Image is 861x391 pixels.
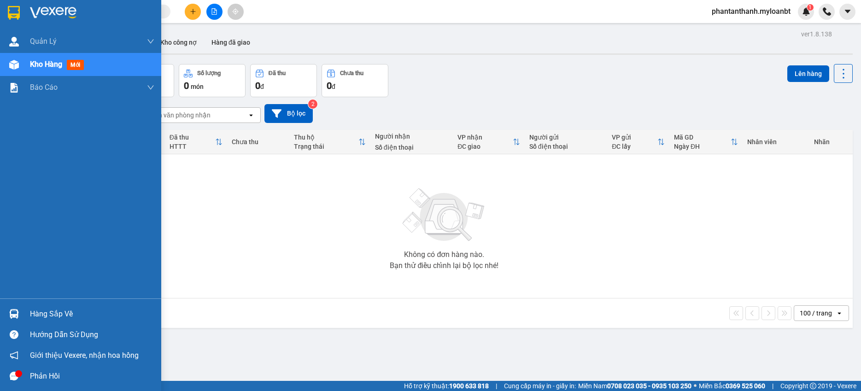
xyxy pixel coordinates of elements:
img: svg+xml;base64,PHN2ZyBjbGFzcz0ibGlzdC1wbHVnX19zdmciIHhtbG5zPSJodHRwOi8vd3d3LnczLm9yZy8yMDAwL3N2Zy... [398,183,490,247]
div: ĐC giao [457,143,513,150]
span: món [191,83,204,90]
div: Đã thu [170,134,215,141]
div: Số điện thoại [375,144,448,151]
img: icon-new-feature [802,7,810,16]
span: 0 [255,80,260,91]
div: Người nhận [375,133,448,140]
strong: 0369 525 060 [726,382,765,390]
strong: 1900 633 818 [449,382,489,390]
button: file-add [206,4,223,20]
span: message [10,372,18,380]
strong: 0708 023 035 - 0935 103 250 [607,382,691,390]
button: Đã thu0đ [250,64,317,97]
span: aim [232,8,239,15]
svg: open [247,111,255,119]
svg: open [836,309,843,317]
span: | [772,381,773,391]
span: mới [67,60,84,70]
div: Không có đơn hàng nào. [404,251,484,258]
div: Hàng sắp về [30,307,154,321]
th: Toggle SortBy [289,130,370,154]
span: Cung cấp máy in - giấy in: [504,381,576,391]
div: Mã GD [674,134,731,141]
span: Miền Nam [578,381,691,391]
div: Hướng dẫn sử dụng [30,328,154,342]
div: Người gửi [529,134,603,141]
span: Miền Bắc [699,381,765,391]
span: Hỗ trợ kỹ thuật: [404,381,489,391]
span: đ [260,83,264,90]
div: ver 1.8.138 [801,29,832,39]
sup: 2 [308,99,317,109]
span: phantanthanh.myloanbt [704,6,798,17]
div: HTTT [170,143,215,150]
button: Số lượng0món [179,64,246,97]
span: plus [190,8,196,15]
button: Hàng đã giao [204,31,258,53]
button: Chưa thu0đ [322,64,388,97]
div: Ngày ĐH [674,143,731,150]
span: 0 [184,80,189,91]
span: caret-down [843,7,852,16]
th: Toggle SortBy [669,130,743,154]
div: Chọn văn phòng nhận [147,111,211,120]
span: file-add [211,8,217,15]
span: Quản Lý [30,35,57,47]
button: Kho công nợ [153,31,204,53]
img: phone-icon [823,7,831,16]
button: Bộ lọc [264,104,313,123]
div: Phản hồi [30,369,154,383]
div: Bạn thử điều chỉnh lại bộ lọc nhé! [390,262,498,269]
div: Chưa thu [340,70,363,76]
th: Toggle SortBy [165,130,227,154]
span: đ [332,83,335,90]
div: Số điện thoại [529,143,603,150]
div: Đã thu [269,70,286,76]
button: Lên hàng [787,65,829,82]
span: Kho hàng [30,60,62,69]
button: caret-down [839,4,855,20]
img: solution-icon [9,83,19,93]
th: Toggle SortBy [453,130,525,154]
div: Số lượng [197,70,221,76]
div: Thu hộ [294,134,358,141]
span: Báo cáo [30,82,58,93]
span: down [147,84,154,91]
span: | [496,381,497,391]
div: Nhãn [814,138,848,146]
button: plus [185,4,201,20]
img: warehouse-icon [9,37,19,47]
span: 1 [808,4,812,11]
img: warehouse-icon [9,309,19,319]
span: ⚪️ [694,384,697,388]
img: warehouse-icon [9,60,19,70]
span: notification [10,351,18,360]
img: logo-vxr [8,6,20,20]
div: VP nhận [457,134,513,141]
span: Giới thiệu Vexere, nhận hoa hồng [30,350,139,361]
div: VP gửi [612,134,657,141]
div: 100 / trang [800,309,832,318]
div: Chưa thu [232,138,285,146]
div: Trạng thái [294,143,358,150]
span: question-circle [10,330,18,339]
span: 0 [327,80,332,91]
sup: 1 [807,4,814,11]
span: down [147,38,154,45]
button: aim [228,4,244,20]
th: Toggle SortBy [607,130,669,154]
span: copyright [810,383,816,389]
div: ĐC lấy [612,143,657,150]
div: Nhân viên [747,138,805,146]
